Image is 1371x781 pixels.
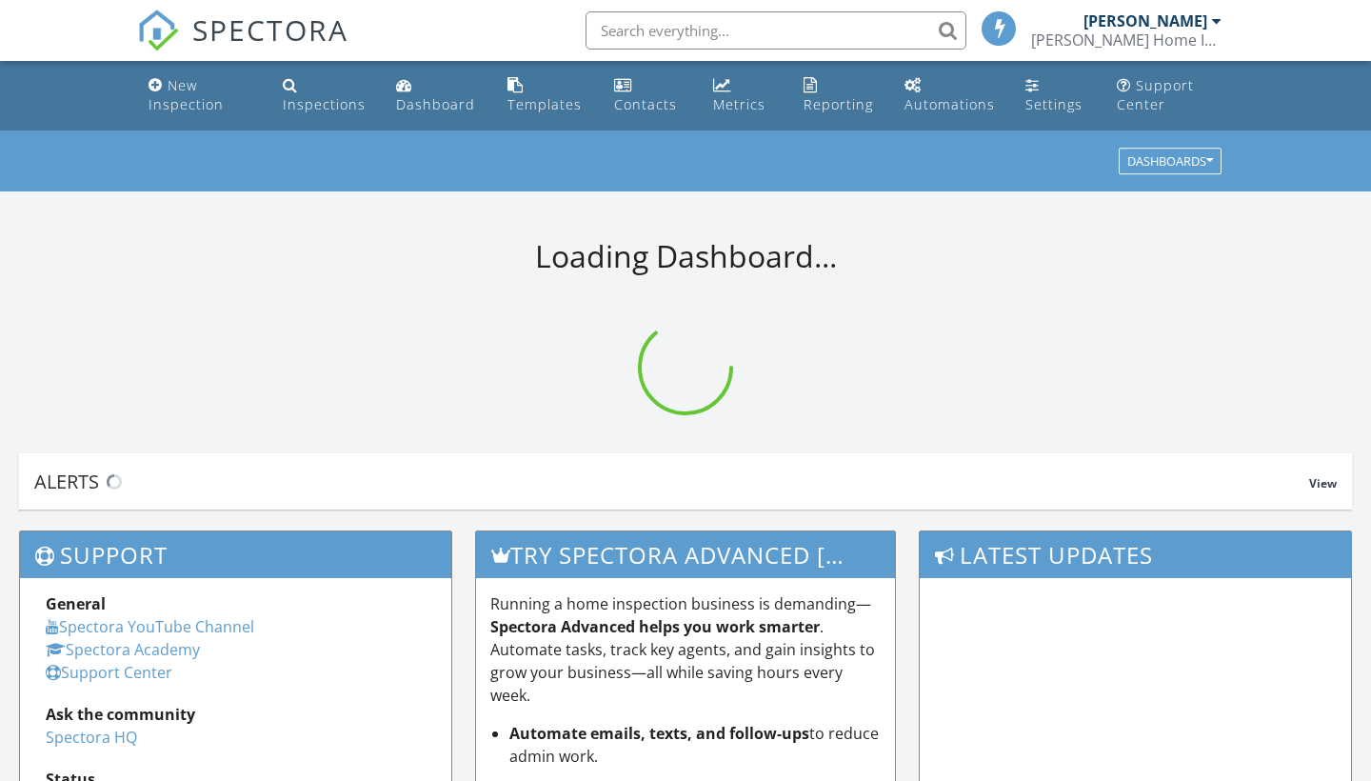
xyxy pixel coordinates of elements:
span: SPECTORA [192,10,348,50]
p: Running a home inspection business is demanding— . Automate tasks, track key agents, and gain ins... [490,592,882,707]
div: Contacts [614,95,677,113]
div: Leatherwood Home Inspections PLLC [1031,30,1222,50]
div: Dashboards [1127,155,1213,169]
div: Templates [507,95,582,113]
strong: Spectora Advanced helps you work smarter [490,616,820,637]
div: Reporting [804,95,873,113]
a: Support Center [1109,69,1230,123]
div: Support Center [1117,76,1194,113]
h3: Support [20,531,451,578]
a: Templates [500,69,591,123]
input: Search everything... [586,11,966,50]
div: Alerts [34,469,1309,494]
a: Contacts [606,69,690,123]
a: Support Center [46,662,172,683]
div: Automations [904,95,995,113]
div: Settings [1025,95,1083,113]
a: Dashboard [388,69,484,123]
button: Dashboards [1119,149,1222,175]
div: [PERSON_NAME] [1083,11,1207,30]
a: Spectora HQ [46,727,137,748]
div: New Inspection [149,76,224,113]
strong: Automate emails, texts, and follow-ups [509,723,809,744]
div: Inspections [283,95,366,113]
a: Settings [1018,69,1094,123]
div: Ask the community [46,703,426,726]
a: Spectora Academy [46,639,200,660]
a: Automations (Basic) [897,69,1003,123]
a: SPECTORA [137,26,348,66]
h3: Try spectora advanced [DATE] [476,531,896,578]
a: Metrics [705,69,781,123]
li: to reduce admin work. [509,722,882,768]
img: The Best Home Inspection Software - Spectora [137,10,179,51]
a: Reporting [796,69,882,123]
div: Dashboard [396,95,475,113]
h3: Latest Updates [920,531,1351,578]
a: Spectora YouTube Channel [46,616,254,637]
span: View [1309,475,1337,491]
a: New Inspection [141,69,260,123]
a: Inspections [275,69,373,123]
div: Metrics [713,95,765,113]
strong: General [46,593,106,614]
